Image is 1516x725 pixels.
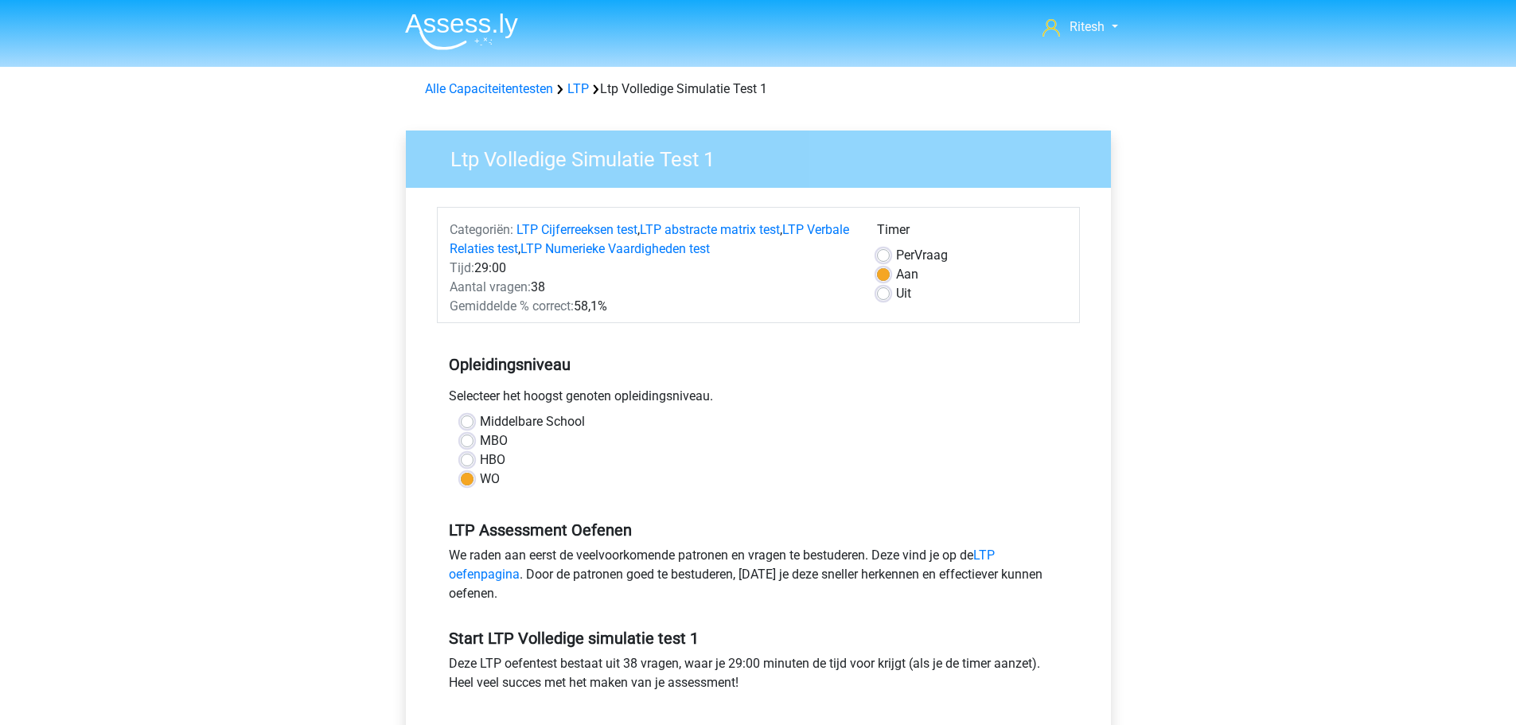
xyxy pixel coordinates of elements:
[438,278,865,297] div: 38
[896,246,948,265] label: Vraag
[516,222,637,237] a: LTP Cijferreeksen test
[520,241,710,256] a: LTP Numerieke Vaardigheden test
[431,141,1099,172] h3: Ltp Volledige Simulatie Test 1
[1070,19,1105,34] span: Ritesh
[480,431,508,450] label: MBO
[640,222,780,237] a: LTP abstracte matrix test
[449,629,1068,648] h5: Start LTP Volledige simulatie test 1
[450,279,531,294] span: Aantal vragen:
[450,222,513,237] span: Categoriën:
[450,298,574,314] span: Gemiddelde % correct:
[405,13,518,50] img: Assessly
[438,259,865,278] div: 29:00
[437,387,1080,412] div: Selecteer het hoogst genoten opleidingsniveau.
[425,81,553,96] a: Alle Capaciteitentesten
[877,220,1067,246] div: Timer
[450,260,474,275] span: Tijd:
[567,81,589,96] a: LTP
[419,80,1098,99] div: Ltp Volledige Simulatie Test 1
[1036,18,1124,37] a: Ritesh
[437,546,1080,610] div: We raden aan eerst de veelvoorkomende patronen en vragen te bestuderen. Deze vind je op de . Door...
[480,470,500,489] label: WO
[480,450,505,470] label: HBO
[449,349,1068,380] h5: Opleidingsniveau
[449,520,1068,540] h5: LTP Assessment Oefenen
[896,248,914,263] span: Per
[896,284,911,303] label: Uit
[438,220,865,259] div: , , ,
[438,297,865,316] div: 58,1%
[480,412,585,431] label: Middelbare School
[896,265,918,284] label: Aan
[437,654,1080,699] div: Deze LTP oefentest bestaat uit 38 vragen, waar je 29:00 minuten de tijd voor krijgt (als je de ti...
